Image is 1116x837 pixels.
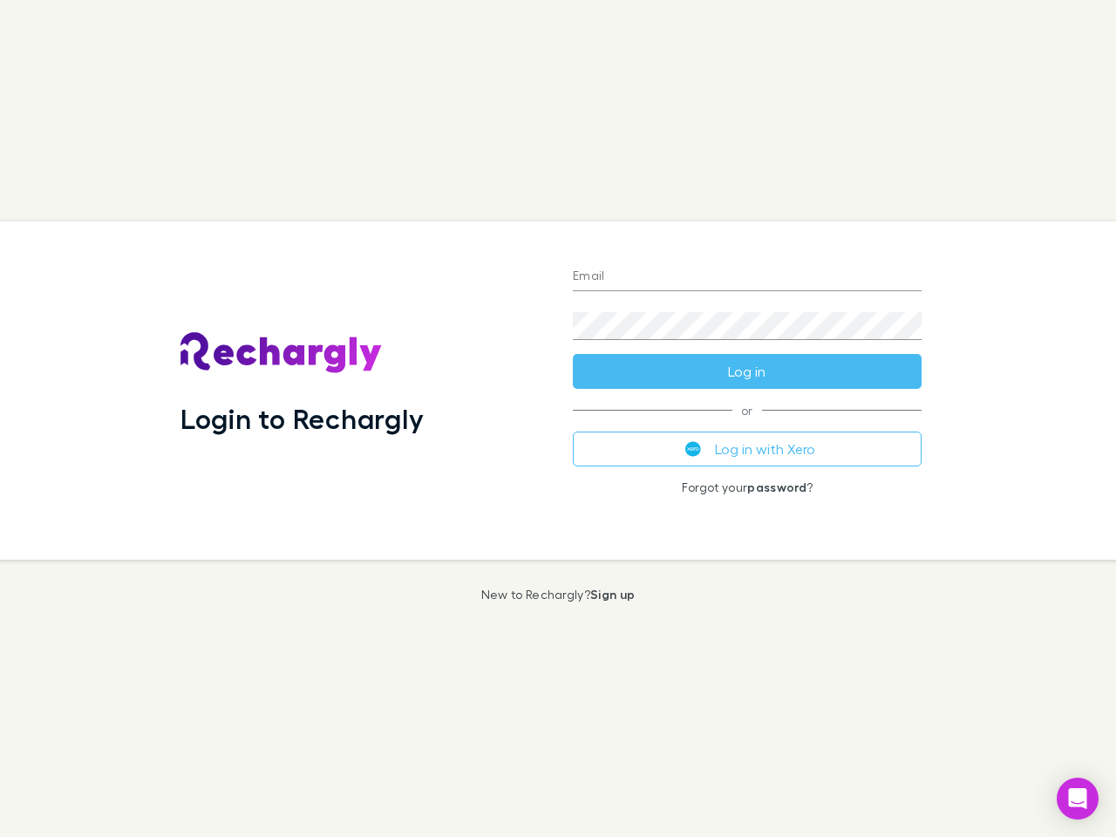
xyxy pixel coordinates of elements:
h1: Login to Rechargly [180,402,424,435]
a: password [747,480,806,494]
span: or [573,410,922,411]
div: Open Intercom Messenger [1057,778,1099,820]
p: Forgot your ? [573,480,922,494]
img: Xero's logo [685,441,701,457]
img: Rechargly's Logo [180,332,383,374]
p: New to Rechargly? [481,588,636,602]
button: Log in with Xero [573,432,922,466]
button: Log in [573,354,922,389]
a: Sign up [590,587,635,602]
